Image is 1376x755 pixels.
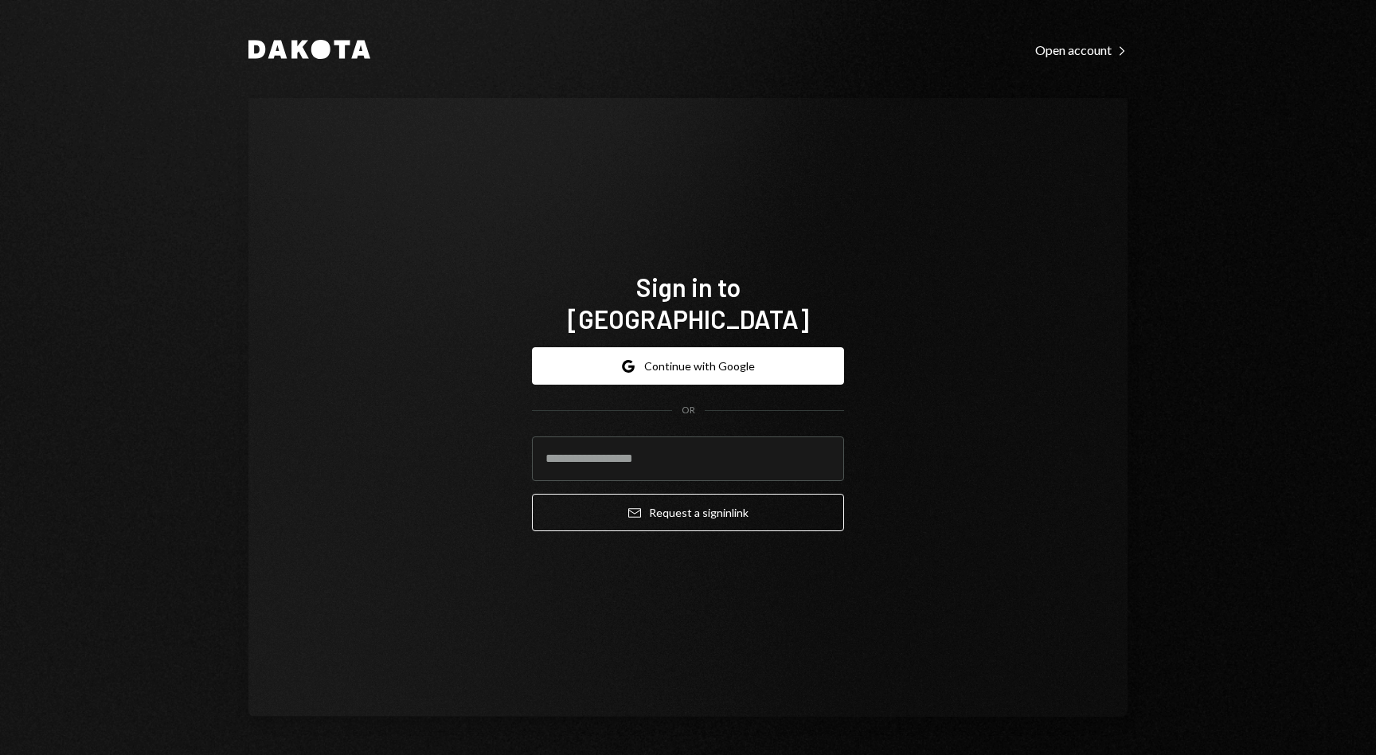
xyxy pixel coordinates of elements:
h1: Sign in to [GEOGRAPHIC_DATA] [532,271,844,334]
a: Open account [1035,41,1128,58]
div: Open account [1035,42,1128,58]
button: Continue with Google [532,347,844,385]
div: OR [682,404,695,417]
button: Request a signinlink [532,494,844,531]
